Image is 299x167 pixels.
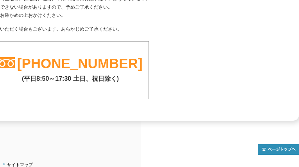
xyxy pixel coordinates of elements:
a: [PHONE_NUMBER] [17,56,143,71]
img: トップページへ [258,144,299,155]
a: サイトマップ [7,162,33,167]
